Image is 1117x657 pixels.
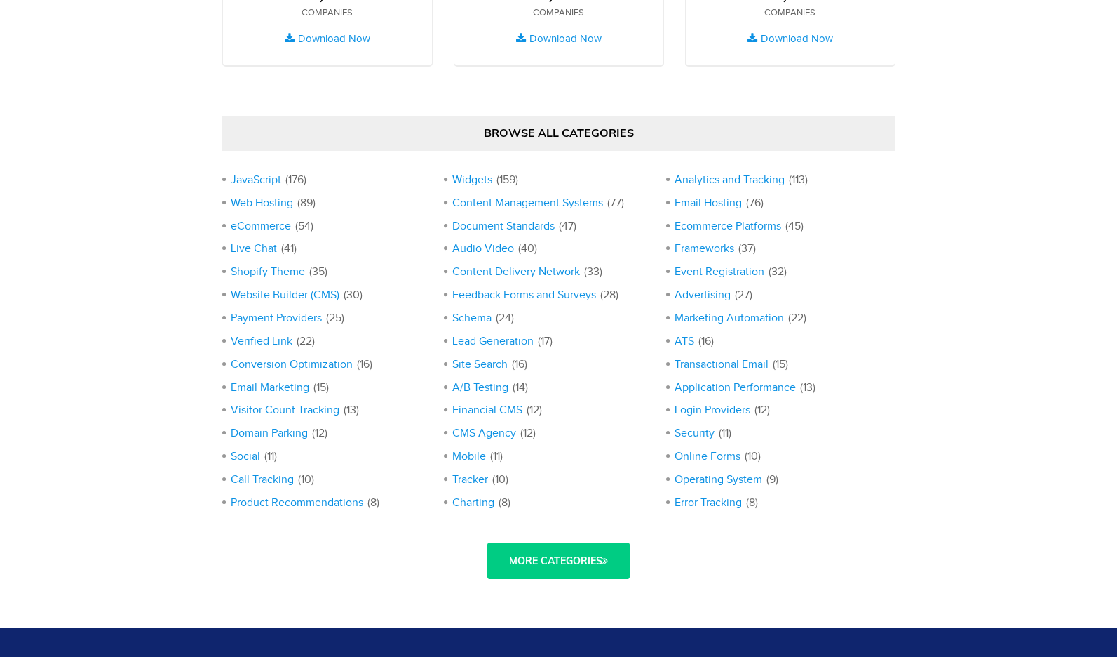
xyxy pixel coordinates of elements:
[666,310,888,333] li: (22)
[444,402,666,425] li: (12)
[444,495,666,518] li: (8)
[244,127,874,140] h2: Browse All Categories
[452,358,508,370] a: Site Search
[444,264,666,287] li: (33)
[444,333,666,357] li: (17)
[231,242,277,254] a: Live Chat
[675,473,762,485] a: Operating System
[675,381,796,393] a: Application Performance
[666,195,888,218] li: (76)
[222,241,445,264] li: (41)
[222,333,445,357] li: (22)
[666,333,888,357] li: (16)
[452,404,522,416] a: Financial CMS
[231,335,292,347] a: Verified Link
[222,495,445,518] li: (8)
[452,288,596,300] a: Feedback Forms and Surveys
[444,218,666,241] li: (47)
[675,358,769,370] a: Transactional Email
[452,242,514,254] a: Audio Video
[675,197,742,208] a: Email Hosting
[666,218,888,241] li: (45)
[444,310,666,333] li: (24)
[237,6,418,18] div: Companies
[468,6,649,18] div: Companies
[675,496,742,508] a: Error Tracking
[666,172,888,195] li: (113)
[222,472,445,495] li: (10)
[231,288,339,300] a: Website Builder (CMS)
[231,427,308,439] a: Domain Parking
[231,265,305,277] a: Shopify Theme
[675,265,764,277] a: Event Registration
[231,450,260,462] a: Social
[675,335,694,347] a: ATS
[222,310,445,333] li: (25)
[675,450,740,462] a: Online Forms
[231,197,293,208] a: Web Hosting
[452,473,488,485] a: Tracker
[675,242,734,254] a: Frameworks
[444,195,666,218] li: (77)
[231,381,309,393] a: Email Marketing
[222,380,445,403] li: (15)
[675,312,784,324] a: Marketing Automation
[222,287,445,310] li: (30)
[666,472,888,495] li: (9)
[222,264,445,287] li: (35)
[675,288,731,300] a: Advertising
[508,27,610,51] a: Download Now
[666,264,888,287] li: (32)
[666,241,888,264] li: (37)
[222,402,445,425] li: (13)
[444,380,666,403] li: (14)
[666,357,888,380] li: (15)
[231,496,363,508] a: Product Recommendations
[666,380,888,403] li: (13)
[675,404,750,416] a: Login Providers
[739,27,841,51] a: Download Now
[222,195,445,218] li: (89)
[666,402,888,425] li: (12)
[452,220,555,232] a: Document Standards
[452,265,580,277] a: Content Delivery Network
[675,220,781,232] a: Ecommerce Platforms
[666,287,888,310] li: (27)
[666,449,888,472] li: (10)
[444,287,666,310] li: (28)
[452,381,508,393] a: A/B Testing
[231,404,339,416] a: Visitor Count Tracking
[675,173,785,185] a: Analytics and Tracking
[276,27,379,51] a: Download Now
[444,449,666,472] li: (11)
[452,496,494,508] a: Charting
[452,427,516,439] a: CMS Agency
[231,173,281,185] a: JavaScript
[452,450,486,462] a: Mobile
[222,449,445,472] li: (11)
[222,357,445,380] li: (16)
[452,197,603,208] a: Content Management Systems
[666,495,888,518] li: (8)
[700,6,881,18] div: Companies
[487,543,630,579] a: More Categories
[452,173,492,185] a: Widgets
[231,312,322,324] a: Payment Providers
[452,312,492,324] a: Schema
[231,220,291,232] a: eCommerce
[444,425,666,449] li: (12)
[675,427,715,439] a: Security
[231,473,294,485] a: Call Tracking
[444,472,666,495] li: (10)
[452,335,534,347] a: Lead Generation
[222,218,445,241] li: (54)
[231,358,353,370] a: Conversion Optimization
[222,172,445,195] li: (176)
[444,357,666,380] li: (16)
[222,425,445,449] li: (12)
[444,241,666,264] li: (40)
[666,425,888,449] li: (11)
[444,172,666,195] li: (159)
